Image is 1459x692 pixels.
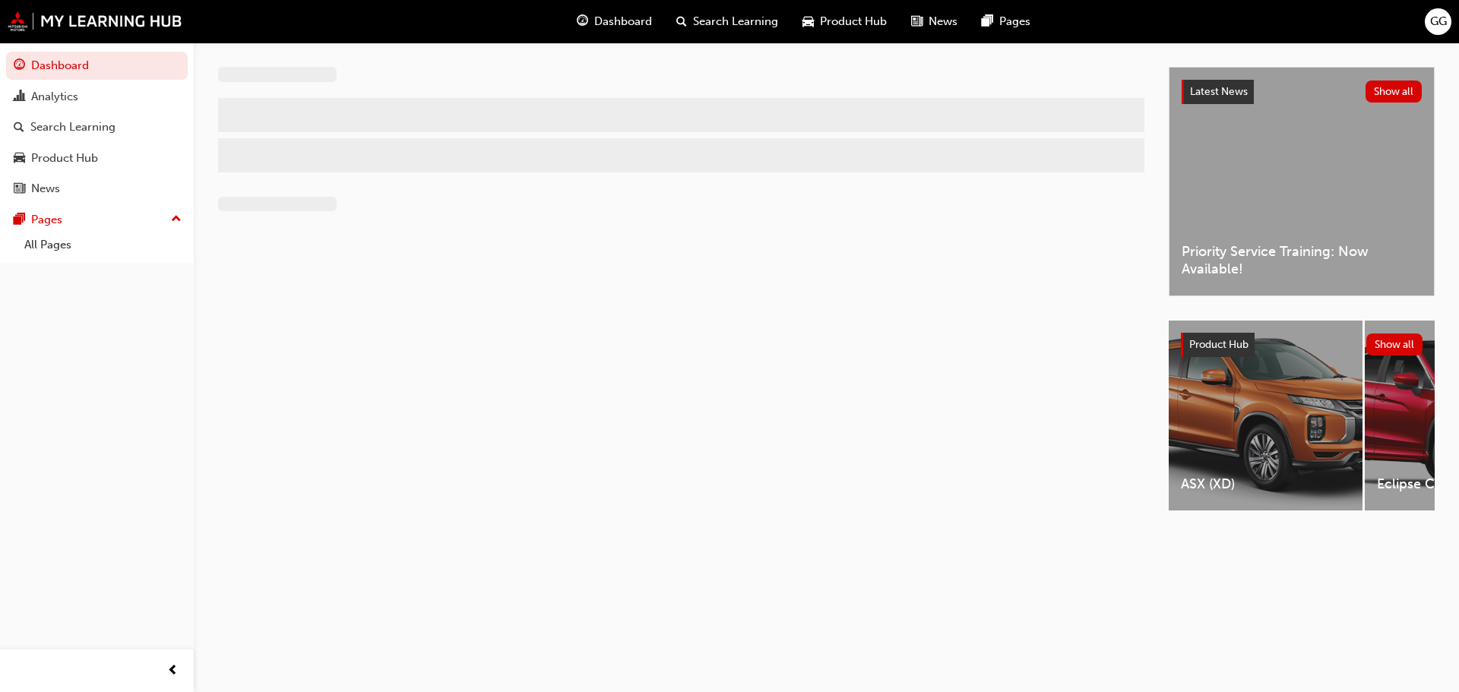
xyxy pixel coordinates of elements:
a: Latest NewsShow all [1182,80,1422,104]
span: news-icon [911,12,923,31]
span: GG [1430,13,1447,30]
div: Pages [31,211,62,229]
a: Analytics [6,83,188,111]
span: search-icon [14,121,24,134]
span: Product Hub [1189,338,1249,351]
button: Pages [6,206,188,234]
button: DashboardAnalyticsSearch LearningProduct HubNews [6,49,188,206]
a: ASX (XD) [1169,321,1362,510]
span: Pages [999,13,1030,30]
a: news-iconNews [899,6,970,37]
a: Product Hub [6,144,188,172]
div: Search Learning [30,118,116,136]
a: Search Learning [6,113,188,141]
a: guage-iconDashboard [565,6,664,37]
span: car-icon [802,12,814,31]
a: All Pages [18,233,188,257]
span: Dashboard [594,13,652,30]
span: up-icon [171,210,182,229]
button: Show all [1366,333,1423,355]
span: Search Learning [693,13,778,30]
span: guage-icon [577,12,588,31]
span: guage-icon [14,59,25,73]
span: car-icon [14,152,25,166]
span: Product Hub [820,13,887,30]
span: prev-icon [167,662,179,681]
a: car-iconProduct Hub [790,6,899,37]
a: pages-iconPages [970,6,1043,37]
a: News [6,175,188,203]
div: Analytics [31,88,78,106]
div: Product Hub [31,150,98,167]
span: Latest News [1190,85,1248,98]
span: Priority Service Training: Now Available! [1182,243,1422,277]
a: Dashboard [6,52,188,80]
span: News [929,13,957,30]
span: pages-icon [14,213,25,227]
span: ASX (XD) [1181,476,1350,493]
div: News [31,180,60,197]
span: news-icon [14,182,25,196]
button: GG [1425,8,1451,35]
span: search-icon [676,12,687,31]
a: Latest NewsShow allPriority Service Training: Now Available! [1169,67,1435,296]
span: chart-icon [14,90,25,104]
a: Product HubShow all [1181,333,1423,357]
span: pages-icon [982,12,993,31]
a: search-iconSearch Learning [664,6,790,37]
img: mmal [8,11,182,31]
button: Show all [1366,81,1423,103]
